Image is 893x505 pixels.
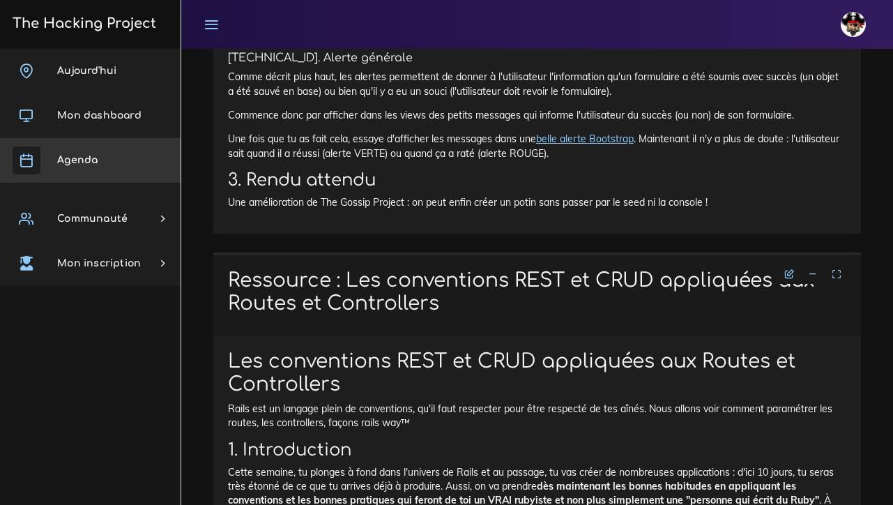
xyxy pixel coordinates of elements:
[228,132,846,160] p: Une fois que tu as fait cela, essaye d'afficher les messages dans une . Maintenant il n'y a plus ...
[228,402,846,430] p: Rails est un langage plein de conventions, qu'il faut respecter pour être respecté de tes aînés. ...
[536,133,634,145] a: belle alerte Bootstrap
[228,70,846,98] p: Comme décrit plus haut, les alertes permettent de donner à l'utilisateur l'information qu'un form...
[8,16,156,31] h3: The Hacking Project
[57,213,128,224] span: Communauté
[228,440,846,460] h2: 1. Introduction
[228,108,846,122] p: Commence donc par afficher dans les views des petits messages qui informe l'utilisateur du succès...
[57,66,116,76] span: Aujourd'hui
[57,110,142,121] span: Mon dashboard
[228,269,846,316] h1: Ressource : Les conventions REST et CRUD appliquées aux Routes et Controllers
[228,170,846,190] h2: 3. Rendu attendu
[57,258,141,269] span: Mon inscription
[228,350,846,397] h1: Les conventions REST et CRUD appliquées aux Routes et Controllers
[57,155,98,165] span: Agenda
[841,12,866,37] img: avatar
[228,52,846,65] h5: [TECHNICAL_ID]. Alerte générale
[228,195,846,209] p: Une amélioration de The Gossip Project : on peut enfin créer un potin sans passer par le seed ni ...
